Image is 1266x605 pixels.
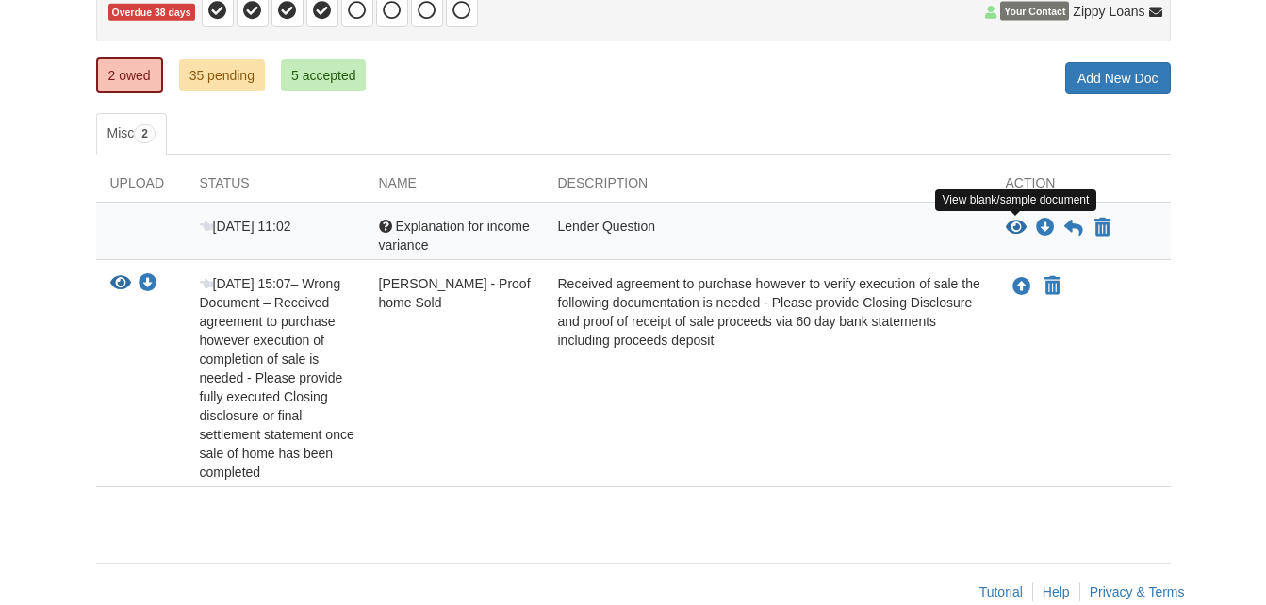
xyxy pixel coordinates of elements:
[1006,219,1027,237] button: View Explanation for income variance
[1043,584,1070,599] a: Help
[179,59,265,91] a: 35 pending
[935,189,1097,211] div: View blank/sample document
[108,4,195,22] span: Overdue 38 days
[544,217,992,254] div: Lender Question
[1065,62,1171,94] a: Add New Doc
[1011,274,1033,299] button: Upload Laura Somers - Proof home Sold
[544,274,992,482] div: Received agreement to purchase however to verify execution of sale the following documentation is...
[186,173,365,202] div: Status
[139,277,157,292] a: Download Laura Somers - Proof home Sold
[200,276,291,291] span: [DATE] 15:07
[110,274,131,294] button: View Laura Somers - Proof home Sold
[1000,2,1069,21] span: Your Contact
[96,173,186,202] div: Upload
[1043,275,1062,298] button: Declare Laura Somers - Proof home Sold not applicable
[1090,584,1185,599] a: Privacy & Terms
[281,59,367,91] a: 5 accepted
[1073,2,1144,21] span: Zippy Loans
[1093,217,1112,239] button: Declare Explanation for income variance not applicable
[200,219,291,234] span: [DATE] 11:02
[96,113,167,155] a: Misc
[992,173,1171,202] div: Action
[544,173,992,202] div: Description
[186,274,365,482] div: – Wrong Document – Received agreement to purchase however execution of completion of sale is need...
[379,276,531,310] span: [PERSON_NAME] - Proof home Sold
[134,124,156,143] span: 2
[1036,221,1055,236] a: Download Explanation for income variance
[379,219,530,253] span: Explanation for income variance
[365,173,544,202] div: Name
[96,57,163,93] a: 2 owed
[979,584,1023,599] a: Tutorial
